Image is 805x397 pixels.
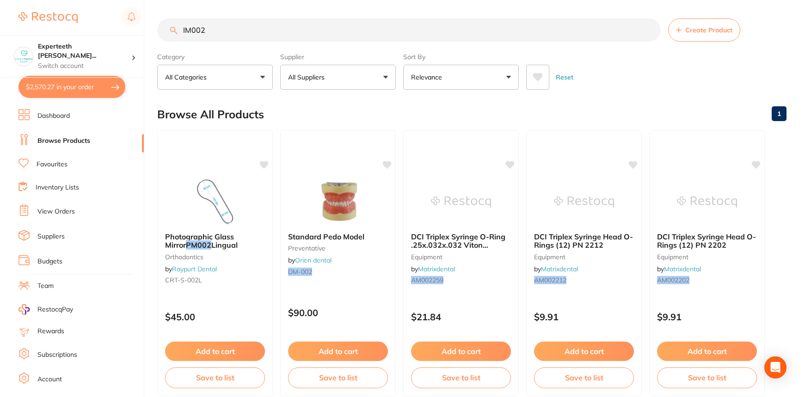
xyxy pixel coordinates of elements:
img: Restocq Logo [18,12,78,23]
span: RestocqPay [37,305,73,314]
em: PM002 [186,240,211,250]
a: 1 [772,104,787,123]
span: by [411,265,455,273]
img: DCI Triplex Syringe Head O-Rings (12) PN 2212 [554,179,614,225]
div: Open Intercom Messenger [764,356,787,379]
span: by [657,265,701,273]
h4: Experteeth Eastwood West [38,42,131,60]
small: Orthodontics [165,253,265,261]
img: RestocqPay [18,304,30,315]
button: Save to list [534,367,634,388]
a: Matrixdental [541,265,578,273]
img: Experteeth Eastwood West [14,47,33,66]
button: Save to list [288,367,388,388]
span: DCI Triplex Syringe O-Ring .25x.032x.032 Viton (12/pcs) PN 2259 [411,232,505,258]
a: Raypurt Dental [172,265,217,273]
button: Add to cart [657,342,757,361]
button: Add to cart [411,342,511,361]
button: Add to cart [165,342,265,361]
p: $90.00 [288,307,388,318]
b: DCI Triplex Syringe O-Ring .25x.032x.032 Viton (12/pcs) PN 2259 [411,232,511,250]
a: Subscriptions [37,350,77,360]
a: Matrixdental [418,265,455,273]
a: Restocq Logo [18,7,78,28]
p: All Suppliers [288,73,328,82]
small: equipment [534,253,634,261]
b: Standard Pedo Model [288,232,388,241]
span: by [165,265,217,273]
small: equipment [411,253,511,261]
img: DCI Triplex Syringe Head O-Rings (12) PN 2202 [677,179,737,225]
button: Reset [553,65,576,90]
a: Team [37,281,54,291]
span: by [288,256,332,264]
em: AM002212 [534,276,566,284]
span: CRT-S-002L [165,276,202,284]
p: $21.84 [411,311,511,322]
a: Budgets [37,257,62,266]
a: Rewards [37,327,64,336]
a: Matrixdental [664,265,701,273]
h2: Browse All Products [157,108,264,121]
a: Suppliers [37,232,65,241]
button: All Categories [157,65,273,90]
img: DCI Triplex Syringe O-Ring .25x.032x.032 Viton (12/pcs) PN 2259 [431,179,491,225]
a: Browse Products [37,136,90,146]
span: Create Product [685,26,732,34]
label: Category [157,53,273,61]
b: Photographic Glass Mirror PM002 Lingual [165,232,265,250]
em: AM002259 [411,276,443,284]
p: Switch account [38,61,131,71]
button: All Suppliers [280,65,396,90]
span: Standard Pedo Model [288,232,364,241]
p: Relevance [411,73,446,82]
p: $45.00 [165,311,265,322]
a: RestocqPay [18,304,73,315]
button: $2,570.27 in your order [18,76,125,98]
button: Save to list [657,367,757,388]
button: Add to cart [288,342,388,361]
span: by [534,265,578,273]
a: View Orders [37,207,75,216]
p: $9.91 [657,311,757,322]
button: Save to list [165,367,265,388]
span: Lingual [211,240,238,250]
a: Favourites [37,160,68,169]
em: DM-002 [288,268,312,276]
b: DCI Triplex Syringe Head O-Rings (12) PN 2212 [534,232,634,250]
a: Dashboard [37,111,70,121]
span: Photographic Glass Mirror [165,232,234,250]
a: Inventory Lists [36,183,79,192]
a: Orien dental [295,256,332,264]
button: Add to cart [534,342,634,361]
p: All Categories [165,73,210,82]
button: Save to list [411,367,511,388]
b: DCI Triplex Syringe Head O-Rings (12) PN 2202 [657,232,757,250]
label: Supplier [280,53,396,61]
a: Account [37,375,62,384]
p: $9.91 [534,311,634,322]
em: AM002202 [657,276,689,284]
span: DCI Triplex Syringe Head O-Rings (12) PN 2212 [534,232,633,250]
input: Search Products [157,18,661,42]
button: Relevance [403,65,519,90]
label: Sort By [403,53,519,61]
small: preventative [288,244,388,252]
small: equipment [657,253,757,261]
img: Photographic Glass Mirror PM002 Lingual [185,179,245,225]
button: Create Product [668,18,740,42]
img: Standard Pedo Model [308,179,368,225]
